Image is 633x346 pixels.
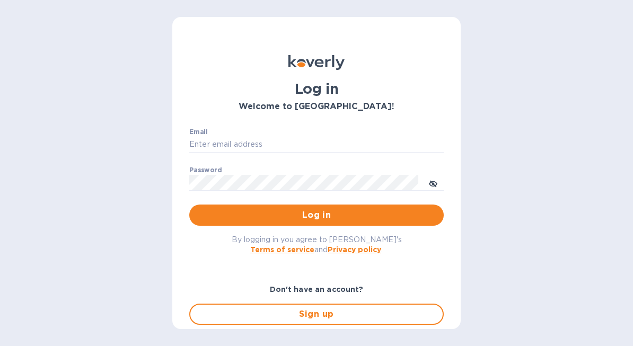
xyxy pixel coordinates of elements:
button: Log in [189,205,444,226]
input: Enter email address [189,137,444,153]
span: Sign up [199,308,434,321]
button: toggle password visibility [423,172,444,193]
a: Privacy policy [328,245,381,254]
img: Koverly [288,55,345,70]
span: By logging in you agree to [PERSON_NAME]'s and . [232,235,402,254]
h1: Log in [189,81,444,97]
button: Sign up [189,304,444,325]
label: Email [189,129,208,136]
label: Password [189,167,222,174]
b: Don't have an account? [270,285,364,294]
span: Log in [198,209,435,221]
a: Terms of service [250,245,314,254]
h3: Welcome to [GEOGRAPHIC_DATA]! [189,102,444,112]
